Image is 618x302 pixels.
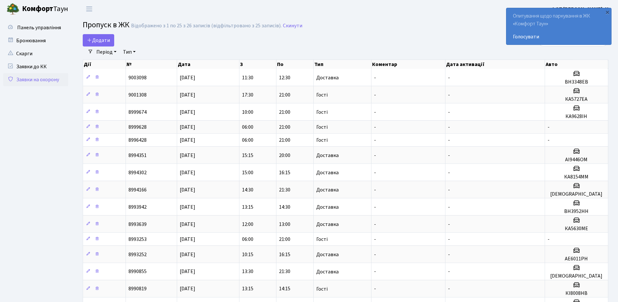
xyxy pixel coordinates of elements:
span: [DATE] [180,204,195,211]
th: З [239,60,276,69]
span: 13:00 [279,221,290,228]
span: 21:00 [279,137,290,144]
th: Тип [314,60,371,69]
div: × [604,9,611,15]
span: Панель управління [17,24,61,31]
span: - [448,204,450,211]
span: Доставка [316,252,339,257]
a: Період [94,46,119,58]
span: Таун [22,4,68,15]
span: [DATE] [180,152,195,159]
span: 8994351 [128,152,147,159]
span: - [448,137,450,144]
h5: КА5630МЕ [548,226,605,232]
th: Авто [545,60,608,69]
a: Скарги [3,47,68,60]
span: - [448,124,450,131]
span: 8993942 [128,204,147,211]
span: - [374,124,376,131]
span: 21:00 [279,236,290,243]
th: По [276,60,313,69]
h5: АЕ6011РН [548,256,605,262]
span: Доставка [316,153,339,158]
span: Пропуск в ЖК [83,19,129,31]
div: Відображено з 1 по 25 з 26 записів (відфільтровано з 25 записів). [131,23,282,29]
h5: [DEMOGRAPHIC_DATA] [548,191,605,197]
th: Дата [177,60,239,69]
span: - [374,152,376,159]
h5: ВН3348ЕВ [548,79,605,85]
span: Гості [316,125,328,130]
span: Доставка [316,204,339,210]
h5: АІ9446ОМ [548,157,605,163]
th: № [126,60,177,69]
a: Тип [120,46,138,58]
span: 21:30 [279,186,290,193]
span: 14:30 [279,204,290,211]
span: [DATE] [180,74,195,81]
span: - [448,236,450,243]
span: 8994302 [128,169,147,176]
span: 9003098 [128,74,147,81]
span: 13:30 [242,268,253,275]
span: 15:15 [242,152,253,159]
span: 21:00 [279,91,290,98]
span: - [374,91,376,98]
span: 16:15 [279,169,290,176]
a: Заявки на охорону [3,73,68,86]
span: [DATE] [180,268,195,275]
span: Гості [316,286,328,292]
span: - [448,186,450,193]
a: Бронювання [3,34,68,47]
span: - [448,285,450,293]
h5: [DEMOGRAPHIC_DATA] [548,273,605,279]
h5: КА8154ММ [548,174,605,180]
span: 06:00 [242,124,253,131]
span: - [374,169,376,176]
span: 06:00 [242,236,253,243]
span: - [448,251,450,258]
span: Гості [316,92,328,98]
span: Доставка [316,269,339,274]
button: Переключити навігацію [81,4,97,14]
th: Дії [83,60,126,69]
span: [DATE] [180,285,195,293]
span: - [448,91,450,98]
span: [DATE] [180,236,195,243]
span: - [448,221,450,228]
span: [DATE] [180,186,195,193]
span: 17:30 [242,91,253,98]
span: 12:30 [279,74,290,81]
h5: ВН3952НН [548,208,605,215]
div: Опитування щодо паркування в ЖК «Комфорт Таун» [506,8,611,45]
span: - [374,236,376,243]
span: [DATE] [180,251,195,258]
span: 15:00 [242,169,253,176]
span: Гості [316,237,328,242]
span: - [374,221,376,228]
span: Доставка [316,187,339,192]
b: ФОП [PERSON_NAME]. Н. [551,6,610,13]
span: 8993253 [128,236,147,243]
h5: КА5727EA [548,96,605,102]
a: Заявки до КК [3,60,68,73]
a: Панель управління [3,21,68,34]
span: - [374,186,376,193]
span: - [374,251,376,258]
span: Додати [87,37,110,44]
span: - [374,74,376,81]
span: 8993639 [128,221,147,228]
span: [DATE] [180,124,195,131]
th: Коментар [371,60,445,69]
span: - [448,74,450,81]
a: Додати [83,34,114,46]
span: 8999628 [128,124,147,131]
span: 21:00 [279,124,290,131]
span: - [548,137,550,144]
span: 9001308 [128,91,147,98]
span: - [448,152,450,159]
span: 13:15 [242,204,253,211]
a: ФОП [PERSON_NAME]. Н. [551,5,610,13]
span: 21:30 [279,268,290,275]
span: - [448,109,450,116]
